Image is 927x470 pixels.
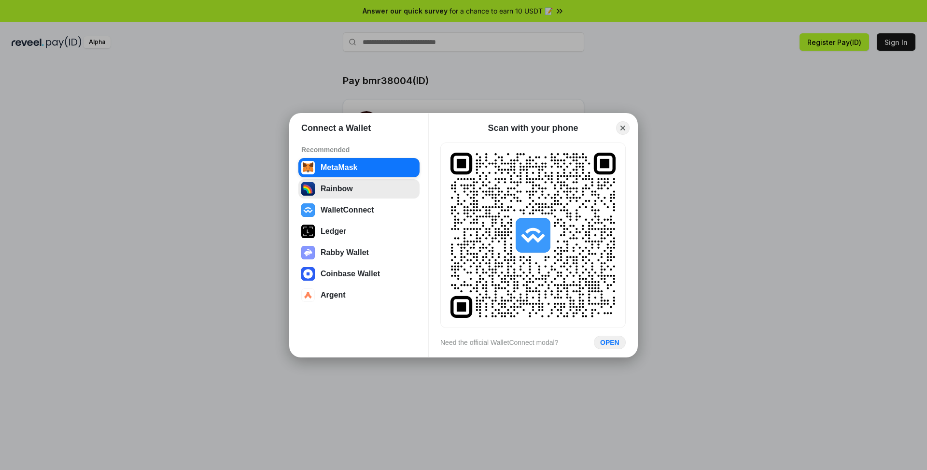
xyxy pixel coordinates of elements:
button: Coinbase Wallet [298,264,420,284]
img: svg+xml,%3Csvg%20width%3D%2228%22%20height%3D%2228%22%20viewBox%3D%220%200%2028%2028%22%20fill%3D... [301,288,315,302]
div: Recommended [301,145,417,154]
div: Need the official WalletConnect modal? [440,338,558,347]
img: svg+xml,%3Csvg%20width%3D%2228%22%20height%3D%2228%22%20viewBox%3D%220%200%2028%2028%22%20fill%3D... [301,161,315,174]
div: OPEN [600,338,619,347]
button: Ledger [298,222,420,241]
img: svg+xml,%3Csvg%20width%3D%22120%22%20height%3D%22120%22%20viewBox%3D%220%200%20120%20120%22%20fil... [301,182,315,196]
div: Argent [321,291,346,299]
div: WalletConnect [321,206,374,214]
h1: Connect a Wallet [301,122,371,134]
img: svg+xml,%3Csvg%20width%3D%2228%22%20height%3D%2228%22%20viewBox%3D%220%200%2028%2028%22%20fill%3D... [301,267,315,281]
button: OPEN [594,336,626,349]
img: svg+xml,%3Csvg%20xmlns%3D%22http%3A%2F%2Fwww.w3.org%2F2000%2Fsvg%22%20width%3D%2228%22%20height%3... [301,225,315,238]
button: Rabby Wallet [298,243,420,262]
img: svg+xml,%3Csvg%20xmlns%3D%22http%3A%2F%2Fwww.w3.org%2F2000%2Fsvg%22%20fill%3D%22none%22%20viewBox... [301,246,315,259]
button: Argent [298,285,420,305]
button: Close [616,121,630,135]
div: Coinbase Wallet [321,270,380,278]
div: Scan with your phone [488,122,578,134]
img: svg+xml,%3Csvg%20width%3D%2228%22%20height%3D%2228%22%20viewBox%3D%220%200%2028%2028%22%20fill%3D... [516,218,550,253]
div: Rabby Wallet [321,248,369,257]
button: WalletConnect [298,200,420,220]
div: Ledger [321,227,346,236]
img: svg+xml,%3Csvg%20width%3D%2228%22%20height%3D%2228%22%20viewBox%3D%220%200%2028%2028%22%20fill%3D... [301,203,315,217]
button: MetaMask [298,158,420,177]
div: MetaMask [321,163,357,172]
button: Rainbow [298,179,420,199]
div: Rainbow [321,185,353,193]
